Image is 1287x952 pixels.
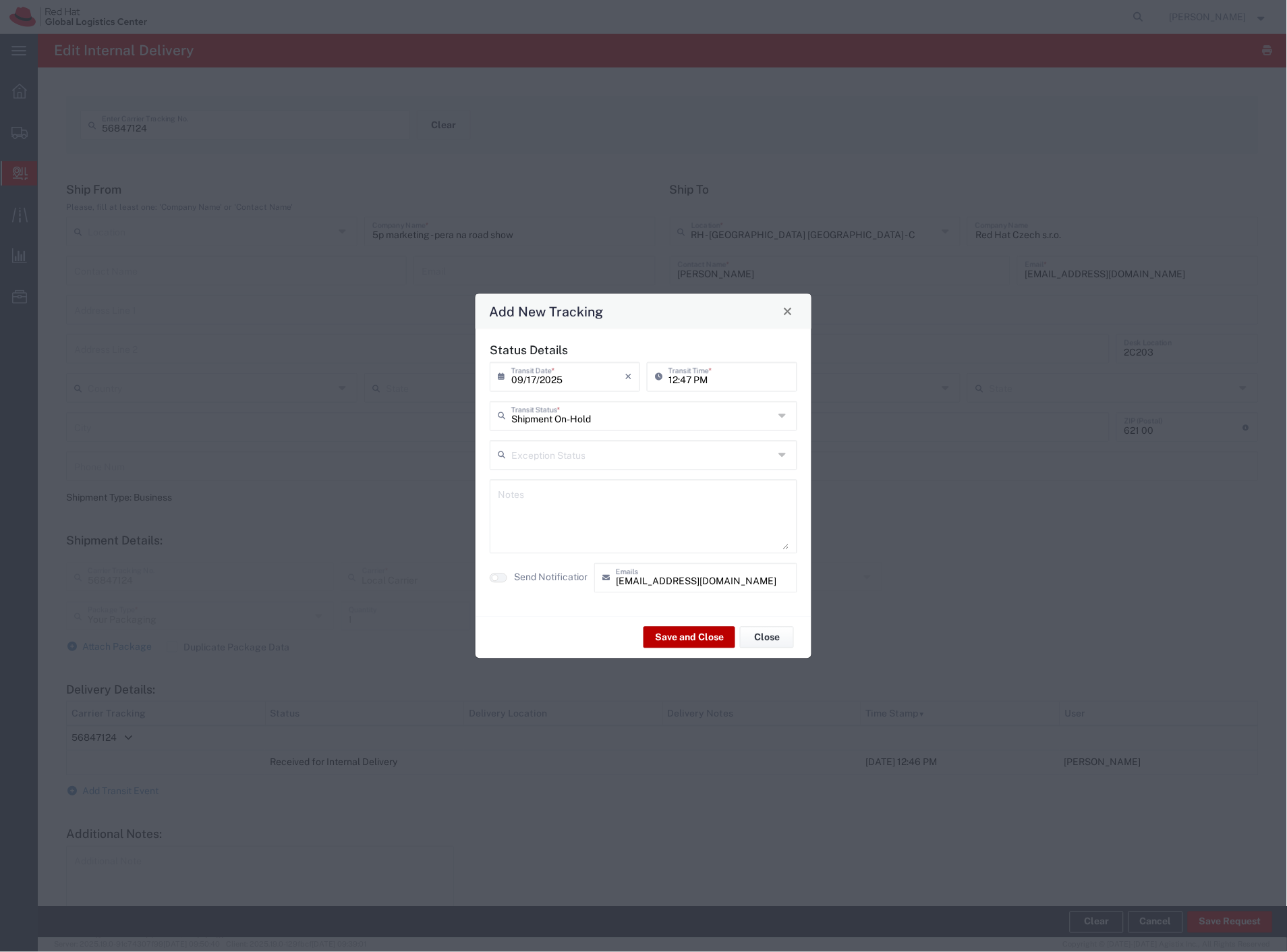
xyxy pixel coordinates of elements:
[490,302,604,321] h4: Add New Tracking
[625,366,632,387] i: ×
[740,627,794,648] button: Close
[514,571,588,585] agx-label: Send Notification
[514,571,590,585] label: Send Notification
[778,302,797,320] button: Close
[643,627,735,648] button: Save and Close
[490,343,797,357] h5: Status Details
